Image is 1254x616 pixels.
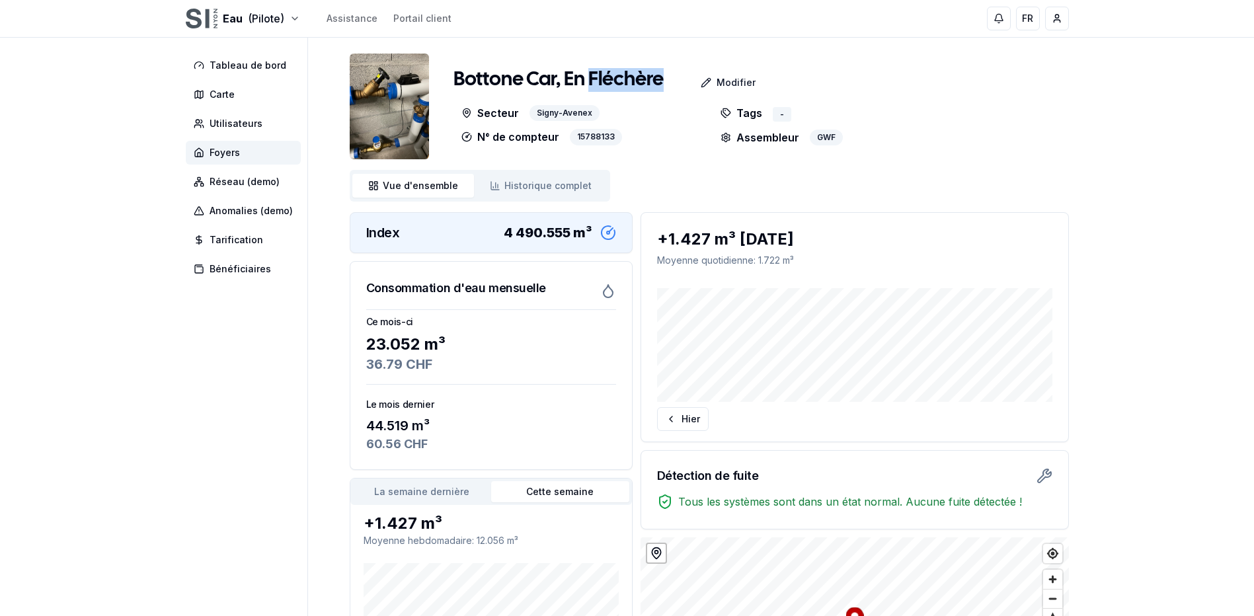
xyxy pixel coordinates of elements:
[678,494,1022,510] span: Tous les systèmes sont dans un état normal. Aucune fuite détectée !
[186,257,306,281] a: Bénéficiaires
[352,174,474,198] a: Vue d'ensemble
[504,179,592,192] span: Historique complet
[657,467,759,485] h3: Détection de fuite
[248,11,284,26] span: (Pilote)
[366,416,616,435] div: 44.519 m³
[364,534,619,547] p: Moyenne hebdomadaire : 12.056 m³
[366,223,400,242] h3: Index
[1022,12,1033,25] span: FR
[491,481,629,502] button: Cette semaine
[657,407,709,431] button: Hier
[364,513,619,534] div: +1.427 m³
[210,175,280,188] span: Réseau (demo)
[721,130,799,145] p: Assembleur
[210,88,235,101] span: Carte
[810,130,843,145] div: GWF
[186,3,217,34] img: SI Nyon - Eau Logo
[366,398,616,411] h3: Le mois dernier
[210,146,240,159] span: Foyers
[186,54,306,77] a: Tableau de bord
[210,262,271,276] span: Bénéficiaires
[717,76,756,89] p: Modifier
[366,355,616,373] div: 36.79 CHF
[773,107,791,122] div: -
[186,11,300,26] button: Eau(Pilote)
[186,170,306,194] a: Réseau (demo)
[223,11,243,26] span: Eau
[393,12,451,25] a: Portail client
[504,223,592,242] div: 4 490.555 m³
[366,315,616,328] h3: Ce mois-ci
[570,129,622,145] div: 15788133
[186,112,306,135] a: Utilisateurs
[186,83,306,106] a: Carte
[366,279,546,297] h3: Consommation d'eau mensuelle
[529,105,600,122] div: Signy-Avenex
[1043,570,1062,589] button: Zoom in
[366,334,616,355] div: 23.052 m³
[350,54,429,159] img: unit Image
[474,174,607,198] a: Historique complet
[210,59,286,72] span: Tableau de bord
[721,105,762,122] p: Tags
[657,229,1052,250] div: +1.427 m³ [DATE]
[657,254,1052,267] p: Moyenne quotidienne : 1.722 m³
[383,179,458,192] span: Vue d'ensemble
[186,228,306,252] a: Tarification
[186,141,306,165] a: Foyers
[461,129,559,145] p: N° de compteur
[1043,590,1062,608] span: Zoom out
[1043,544,1062,563] button: Find my location
[664,69,766,96] a: Modifier
[327,12,377,25] a: Assistance
[453,68,664,92] h1: Bottone Car, En Fléchère
[1043,589,1062,608] button: Zoom out
[461,105,519,122] p: Secteur
[210,117,262,130] span: Utilisateurs
[1016,7,1040,30] button: FR
[210,204,293,217] span: Anomalies (demo)
[353,481,491,502] button: La semaine dernière
[186,199,306,223] a: Anomalies (demo)
[210,233,263,247] span: Tarification
[366,435,616,453] div: 60.56 CHF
